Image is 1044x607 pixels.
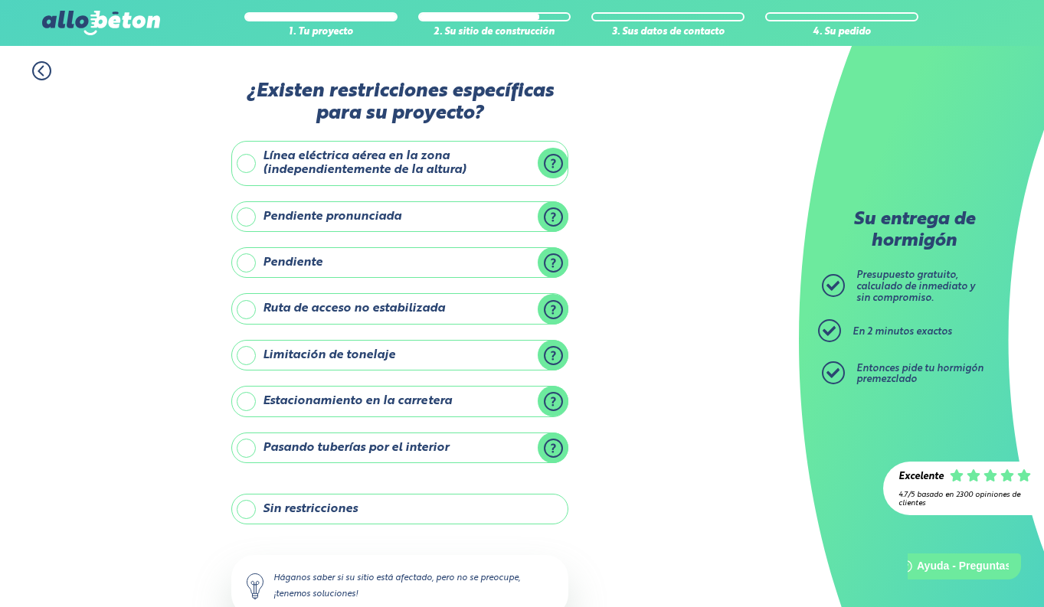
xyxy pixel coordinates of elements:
font: Háganos saber si su sitio está afectado, pero no se preocupe, ¡tenemos soluciones! [273,573,520,598]
font: 2. Su sitio de construcción [434,27,555,37]
img: alobretón [42,11,160,35]
font: Ruta de acceso no estabilizada [263,302,445,315]
font: Línea eléctrica aérea en la zona (independientemente de la altura) [263,150,466,176]
font: Pendiente pronunciada [263,210,401,223]
font: ¿Existen restricciones específicas para su proyecto? [246,82,554,123]
font: 1. Tu proyecto [289,27,353,37]
font: Limitación de tonelaje [263,349,395,361]
font: Pendiente [263,256,322,269]
font: Estacionamiento en la carretera [263,395,452,407]
font: Ayuda - Preguntas frecuentes [9,12,161,24]
iframe: Lanzador de widgets de ayuda [908,547,1027,590]
font: 3. Sus datos de contacto [612,27,725,37]
font: Sin restricciones [263,503,358,515]
font: Pasando tuberías por el interior [263,442,449,454]
font: 4. Su pedido [813,27,871,37]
